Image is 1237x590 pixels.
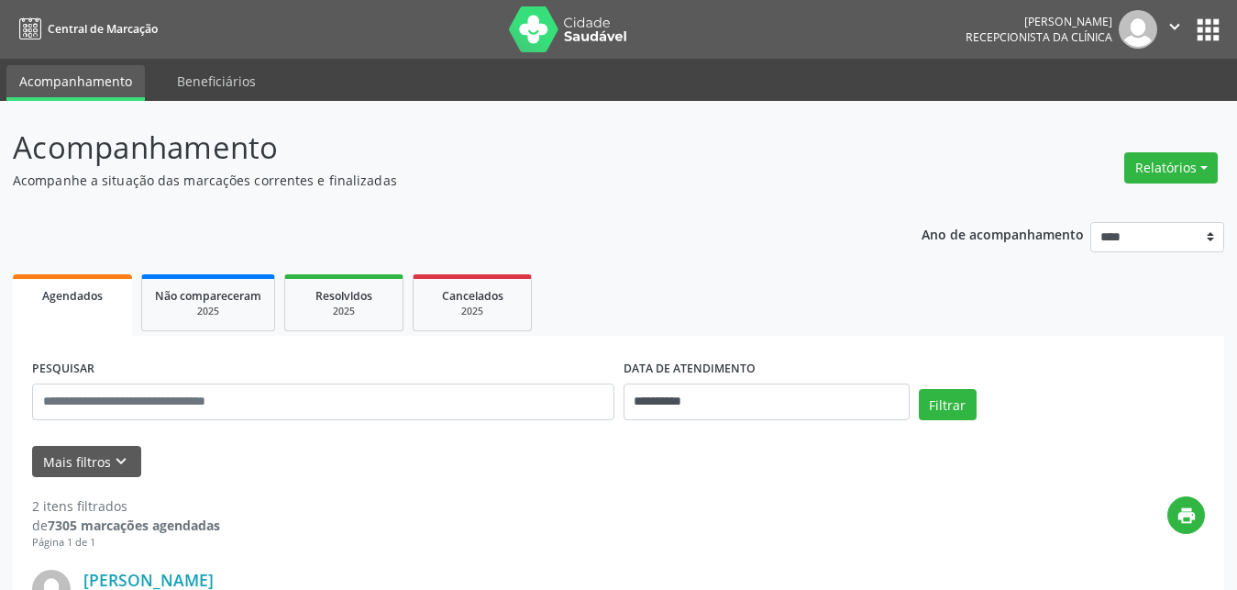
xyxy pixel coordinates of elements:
[1167,496,1205,534] button: print
[32,516,220,535] div: de
[6,65,145,101] a: Acompanhamento
[1157,10,1192,49] button: 
[32,355,94,384] label: PESQUISAR
[966,29,1112,45] span: Recepcionista da clínica
[83,570,214,590] a: [PERSON_NAME]
[32,446,141,478] button: Mais filtroskeyboard_arrow_down
[42,288,103,304] span: Agendados
[1165,17,1185,37] i: 
[919,389,977,420] button: Filtrar
[13,125,861,171] p: Acompanhamento
[624,355,756,384] label: DATA DE ATENDIMENTO
[1124,152,1218,184] button: Relatórios
[298,305,390,318] div: 2025
[1192,14,1224,46] button: apps
[442,288,503,304] span: Cancelados
[966,14,1112,29] div: [PERSON_NAME]
[426,305,518,318] div: 2025
[1119,10,1157,49] img: img
[48,517,220,534] strong: 7305 marcações agendadas
[315,288,372,304] span: Resolvidos
[155,305,261,318] div: 2025
[111,451,131,472] i: keyboard_arrow_down
[32,496,220,516] div: 2 itens filtrados
[164,65,269,97] a: Beneficiários
[155,288,261,304] span: Não compareceram
[32,535,220,551] div: Página 1 de 1
[13,14,158,44] a: Central de Marcação
[48,21,158,37] span: Central de Marcação
[1176,506,1197,526] i: print
[922,222,1084,245] p: Ano de acompanhamento
[13,171,861,190] p: Acompanhe a situação das marcações correntes e finalizadas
